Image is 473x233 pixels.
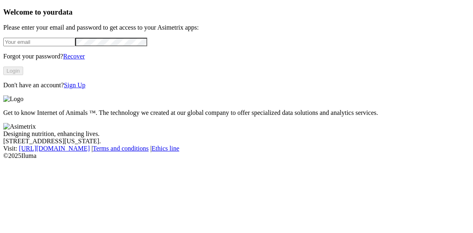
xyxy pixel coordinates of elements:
p: Please enter your email and password to get access to your Asimetrix apps: [3,24,470,31]
p: Forgot your password? [3,53,470,60]
div: Visit : | | [3,145,470,152]
button: Login [3,67,23,75]
a: Sign Up [64,82,85,88]
a: Ethics line [152,145,179,152]
p: Don't have an account? [3,82,470,89]
h3: Welcome to your [3,8,470,17]
a: Terms and conditions [93,145,149,152]
a: Recover [63,53,85,60]
img: Asimetrix [3,123,36,130]
div: © 2025 Iluma [3,152,470,160]
p: Get to know Internet of Animals ™. The technology we created at our global company to offer speci... [3,109,470,116]
span: data [58,8,72,16]
img: Logo [3,95,24,103]
div: [STREET_ADDRESS][US_STATE]. [3,138,470,145]
input: Your email [3,38,75,46]
a: [URL][DOMAIN_NAME] [19,145,90,152]
div: Designing nutrition, enhancing lives. [3,130,470,138]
